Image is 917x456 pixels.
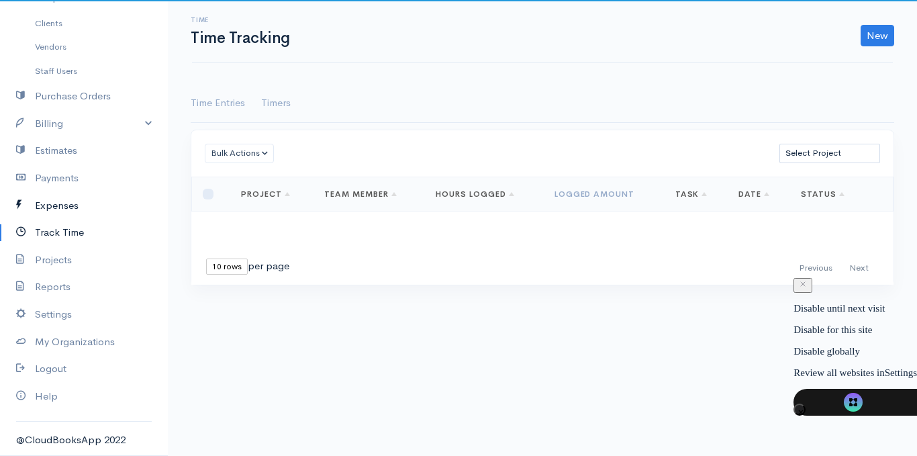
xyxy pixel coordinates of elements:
[191,85,245,122] a: Time Entries
[738,189,769,199] a: Date
[205,144,274,163] button: Bulk Actions
[436,189,514,199] a: Hours Logged
[241,189,290,199] a: Project
[801,189,844,199] a: Status
[191,16,290,24] h6: Time
[544,177,665,211] th: Logged Amount
[861,25,894,46] a: New
[191,30,290,46] h1: Time Tracking
[261,85,291,122] a: Timers
[324,189,397,199] a: Team Member
[675,189,708,199] a: Task
[206,259,289,275] div: per page
[16,432,152,448] div: @CloudBooksApp 2022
